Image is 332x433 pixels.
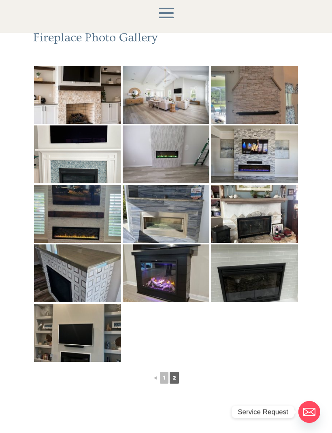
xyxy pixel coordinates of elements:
img: 32 [123,185,210,243]
img: 28 [34,125,121,183]
span: 2 [170,372,179,384]
a: ◄ [152,373,159,383]
img: 26 [123,66,210,124]
img: 35 [123,244,210,302]
img: 37 [34,304,121,362]
img: 27 [211,66,298,124]
a: Email [298,401,320,423]
h2: Fireplace Photo Gallery [33,30,299,49]
img: 33 [211,185,298,243]
img: 34 [34,244,121,302]
a: 1 [160,372,168,384]
img: 29 [123,125,210,183]
img: 30 [211,125,298,183]
img: 31 [34,185,121,243]
img: 36 [211,244,298,302]
img: 25 [34,66,121,124]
